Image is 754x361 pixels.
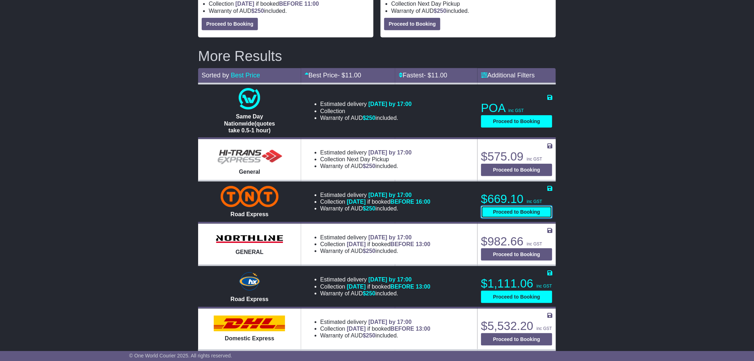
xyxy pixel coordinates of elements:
[481,149,552,164] p: $575.09
[481,291,552,303] button: Proceed to Booking
[338,72,361,79] span: - $
[320,319,430,325] li: Estimated delivery
[231,211,269,217] span: Road Express
[416,284,430,290] span: 13:00
[527,241,542,246] span: inc GST
[320,149,412,156] li: Estimated delivery
[363,248,376,254] span: $
[416,326,430,332] span: 13:00
[251,8,264,14] span: $
[202,72,229,79] span: Sorted by
[320,108,412,115] li: Collection
[239,169,260,175] span: General
[214,233,285,245] img: Northline Distribution: GENERAL
[236,1,254,7] span: [DATE]
[320,241,430,248] li: Collection
[366,163,376,169] span: 250
[209,0,370,7] li: Collection
[391,284,414,290] span: BEFORE
[391,326,414,332] span: BEFORE
[368,319,412,325] span: [DATE] by 17:00
[320,205,430,212] li: Warranty of AUD included.
[366,115,376,121] span: 250
[236,1,319,7] span: if booked
[391,7,552,14] li: Warranty of AUD included.
[391,241,414,247] span: BEFORE
[320,156,412,163] li: Collection
[391,0,552,7] li: Collection
[481,164,552,176] button: Proceed to Booking
[214,316,285,331] img: DHL: Domestic Express
[384,18,440,30] button: Proceed to Booking
[231,72,260,79] a: Best Price
[225,335,274,341] span: Domestic Express
[481,101,552,115] p: POA
[424,72,447,79] span: - $
[437,8,446,14] span: 250
[320,101,412,107] li: Estimated delivery
[366,332,376,339] span: 250
[537,284,552,289] span: inc GST
[320,283,430,290] li: Collection
[363,290,376,296] span: $
[221,186,279,207] img: TNT Domestic: Road Express
[224,113,275,133] span: Same Day Nationwide(quotes take 0.5-1 hour)
[239,88,260,110] img: One World Courier: Same Day Nationwide(quotes take 0.5-1 hour)
[391,199,414,205] span: BEFORE
[481,206,552,218] button: Proceed to Booking
[363,163,376,169] span: $
[368,234,412,240] span: [DATE] by 17:00
[320,276,430,283] li: Estimated delivery
[481,319,552,333] p: $5,532.20
[279,1,303,7] span: BEFORE
[345,72,361,79] span: 11.00
[481,115,552,128] button: Proceed to Booking
[347,199,430,205] span: if booked
[209,7,370,14] li: Warranty of AUD included.
[368,276,412,283] span: [DATE] by 17:00
[481,248,552,261] button: Proceed to Booking
[366,248,376,254] span: 250
[508,108,524,113] span: inc GST
[416,241,430,247] span: 13:00
[347,241,366,247] span: [DATE]
[431,72,447,79] span: 11.00
[366,205,376,212] span: 250
[347,156,389,162] span: Next Day Pickup
[202,18,258,30] button: Proceed to Booking
[537,326,552,331] span: inc GST
[481,333,552,346] button: Proceed to Booking
[347,284,366,290] span: [DATE]
[363,332,376,339] span: $
[368,101,412,107] span: [DATE] by 17:00
[347,241,430,247] span: if booked
[481,234,552,249] p: $982.66
[363,115,376,121] span: $
[305,72,361,79] a: Best Price- $11.00
[238,271,261,292] img: Hunter Express: Road Express
[418,1,460,7] span: Next Day Pickup
[320,332,430,339] li: Warranty of AUD included.
[320,115,412,121] li: Warranty of AUD included.
[254,8,264,14] span: 250
[320,163,412,169] li: Warranty of AUD included.
[481,72,535,79] a: Additional Filters
[304,1,319,7] span: 11:00
[481,192,552,206] p: $669.10
[320,198,430,205] li: Collection
[363,205,376,212] span: $
[236,249,263,255] span: GENERAL
[347,284,430,290] span: if booked
[320,192,430,198] li: Estimated delivery
[368,192,412,198] span: [DATE] by 17:00
[320,290,430,297] li: Warranty of AUD included.
[231,296,269,302] span: Road Express
[214,144,285,165] img: HiTrans (Machship): General
[347,199,366,205] span: [DATE]
[320,248,430,254] li: Warranty of AUD included.
[368,149,412,156] span: [DATE] by 17:00
[198,48,556,64] h2: More Results
[347,326,366,332] span: [DATE]
[366,290,376,296] span: 250
[129,353,232,359] span: © One World Courier 2025. All rights reserved.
